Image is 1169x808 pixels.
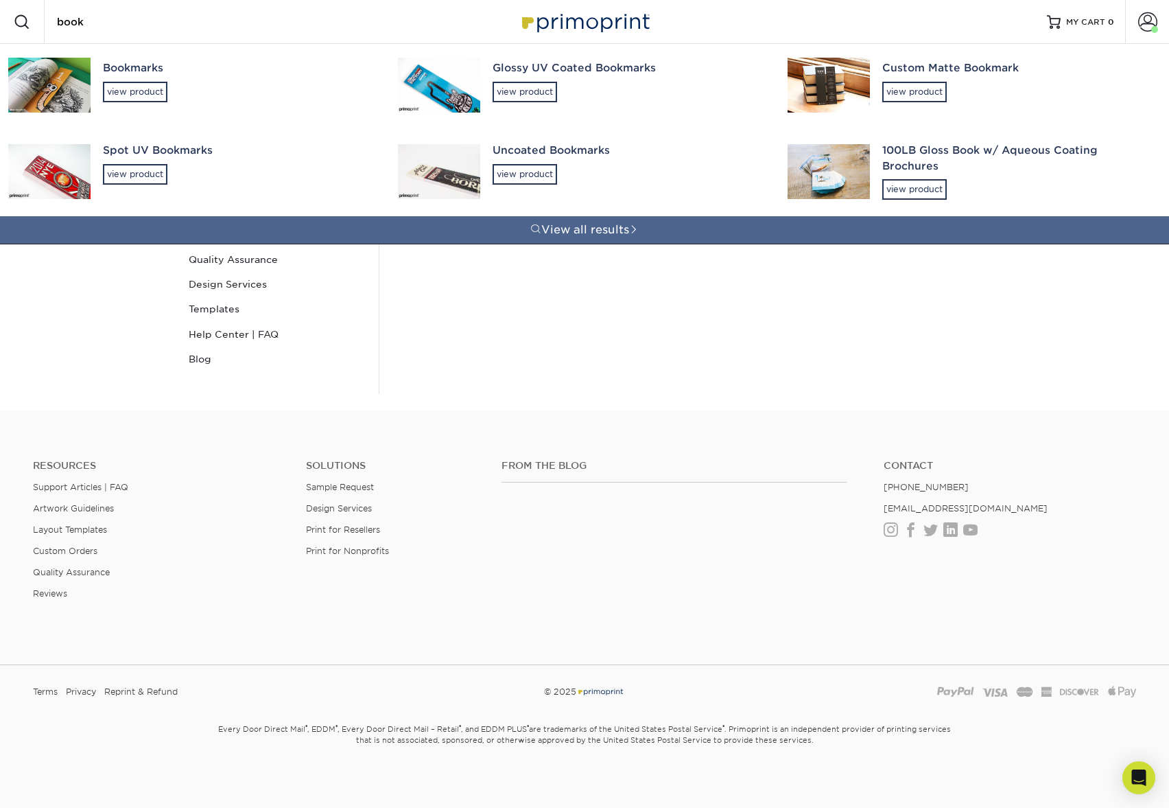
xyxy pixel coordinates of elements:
div: © 2025 [397,682,772,702]
div: Uncoated Bookmarks [493,143,763,159]
a: Uncoated Bookmarksview product [390,126,779,216]
img: Glossy UV Coated Bookmarks [398,58,480,113]
div: view product [103,82,167,102]
a: Support Articles | FAQ [33,482,128,492]
div: Glossy UV Coated Bookmarks [493,60,763,76]
a: 100LB Gloss Book w/ Aqueous Coating Brochuresview product [779,126,1169,216]
a: Terms [33,682,58,702]
a: [EMAIL_ADDRESS][DOMAIN_NAME] [884,503,1048,513]
img: 100LB Gloss Book w/ Aqueous Coating Brochures [788,144,870,199]
sup: ® [459,724,461,730]
a: Custom Orders [33,546,97,556]
div: Bookmarks [103,60,373,76]
sup: ® [335,724,338,730]
h4: From the Blog [501,460,847,472]
span: MY CART [1066,16,1105,28]
div: view product [103,164,167,185]
small: Every Door Direct Mail , EDDM , Every Door Direct Mail – Retail , and EDDM PLUS are trademarks of... [183,719,986,779]
div: Custom Matte Bookmark [882,60,1153,76]
div: view product [882,82,947,102]
img: Spot UV Bookmarks [8,144,91,199]
a: Print for Resellers [306,524,380,535]
a: Reprint & Refund [104,682,178,702]
div: Open Intercom Messenger [1122,761,1155,794]
a: Design Services [306,503,372,513]
a: Layout Templates [33,524,107,535]
a: Quality Assurance [33,567,110,577]
h4: Resources [33,460,285,472]
sup: ® [527,724,529,730]
a: Sample Request [306,482,374,492]
input: SEARCH PRODUCTS..... [56,14,189,30]
a: Privacy [66,682,96,702]
a: Blog [183,347,368,371]
div: view product [493,164,557,185]
a: Design Services [183,272,368,297]
img: Primoprint [576,686,624,697]
a: Contact [884,460,1136,472]
sup: ® [722,724,724,730]
sup: ® [305,724,307,730]
img: Custom Matte Bookmark [788,58,870,113]
div: Spot UV Bookmarks [103,143,373,159]
a: Print for Nonprofits [306,546,389,556]
a: Artwork Guidelines [33,503,114,513]
div: 100LB Gloss Book w/ Aqueous Coating Brochures [882,143,1153,174]
img: Bookmarks [8,58,91,113]
a: Custom Matte Bookmarkview product [779,44,1169,126]
img: Uncoated Bookmarks [398,144,480,199]
a: Templates [183,297,368,321]
a: Glossy UV Coated Bookmarksview product [390,44,779,126]
a: Reviews [33,588,67,599]
a: Quality Assurance [183,247,368,272]
a: Help Center | FAQ [183,322,368,347]
div: view product [882,179,947,200]
span: 0 [1108,17,1114,27]
div: view product [493,82,557,102]
img: Primoprint [516,7,653,36]
h4: Solutions [306,460,480,472]
a: [PHONE_NUMBER] [884,482,969,492]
